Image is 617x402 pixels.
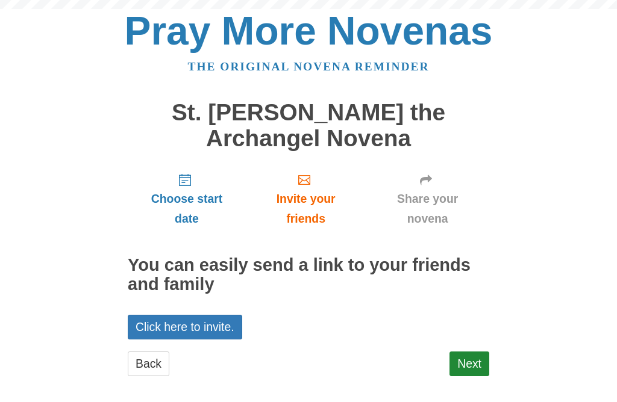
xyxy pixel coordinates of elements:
a: Next [449,351,489,376]
a: The original novena reminder [188,60,430,73]
a: Share your novena [366,163,489,235]
a: Choose start date [128,163,246,235]
a: Invite your friends [246,163,366,235]
a: Pray More Novenas [125,8,493,53]
span: Choose start date [140,189,234,229]
a: Click here to invite. [128,315,242,339]
h1: St. [PERSON_NAME] the Archangel Novena [128,100,489,151]
span: Share your novena [378,189,477,229]
a: Back [128,351,169,376]
h2: You can easily send a link to your friends and family [128,256,489,294]
span: Invite your friends [258,189,354,229]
